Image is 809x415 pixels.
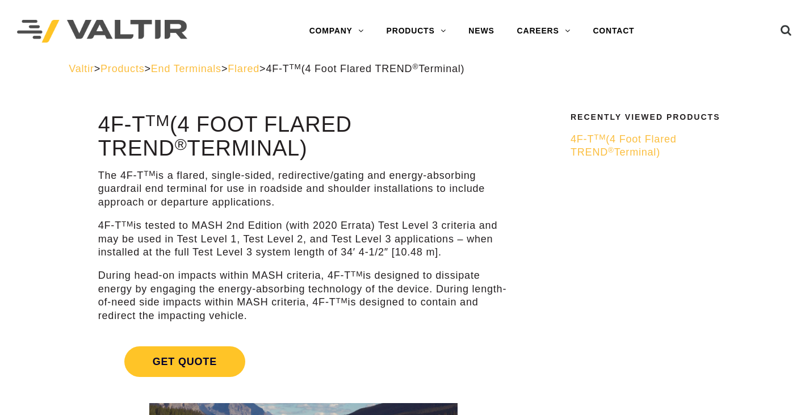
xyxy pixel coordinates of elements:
div: > > > > [69,62,740,76]
p: The 4F-T is a flared, single-sided, redirective/gating and energy-absorbing guardrail end termina... [98,169,509,209]
sup: TM [336,296,347,305]
sup: TM [290,62,301,71]
p: During head-on impacts within MASH criteria, 4F-T is designed to dissipate energy by engaging the... [98,269,509,322]
p: 4F-T is tested to MASH 2nd Edition (with 2020 Errata) Test Level 3 criteria and may be used in Te... [98,219,509,259]
span: 4F-T (4 Foot Flared TREND Terminal) [571,133,677,158]
h2: Recently Viewed Products [571,113,733,121]
sup: TM [351,270,363,278]
sup: ® [412,62,418,71]
sup: TM [145,111,170,129]
a: Flared [228,63,259,74]
a: COMPANY [298,20,375,43]
a: Products [100,63,144,74]
a: CAREERS [506,20,582,43]
a: NEWS [457,20,505,43]
sup: TM [121,220,133,228]
h1: 4F-T (4 Foot Flared TREND Terminal) [98,113,509,161]
a: Valtir [69,63,94,74]
a: PRODUCTS [375,20,458,43]
a: 4F-TTM(4 Foot Flared TREND®Terminal) [571,133,733,160]
sup: TM [594,133,606,141]
sup: ® [175,135,187,153]
sup: ® [608,146,614,154]
sup: TM [144,169,156,178]
span: Get Quote [124,346,245,377]
img: Valtir [17,20,187,43]
a: Get Quote [98,333,509,391]
span: 4F-T (4 Foot Flared TREND Terminal) [266,63,464,74]
a: End Terminals [151,63,221,74]
a: CONTACT [581,20,645,43]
